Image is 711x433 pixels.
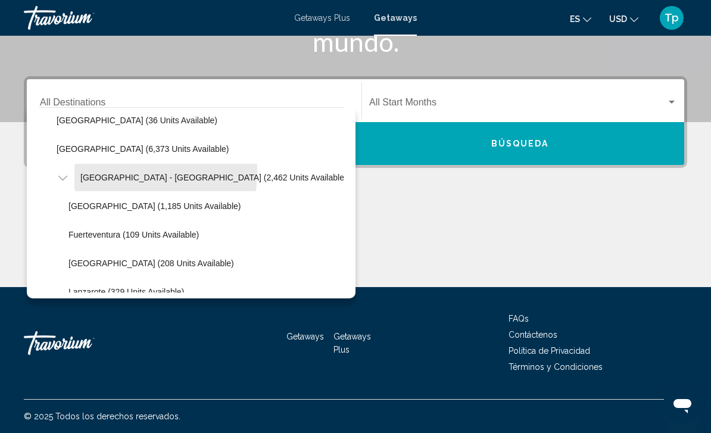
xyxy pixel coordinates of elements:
[570,10,591,27] button: Change language
[68,230,199,239] span: Fuerteventura (109 units available)
[374,13,417,23] a: Getaways
[63,221,205,248] button: Fuerteventura (109 units available)
[24,412,180,421] span: © 2025 Todos los derechos reservados.
[24,325,143,361] a: Travorium
[665,12,679,24] span: Tp
[27,79,684,165] div: Search widget
[68,287,184,297] span: Lanzarote (329 units available)
[333,332,371,354] a: Getaways Plus
[509,362,603,372] a: Términos y Condiciones
[80,173,347,182] span: [GEOGRAPHIC_DATA] - [GEOGRAPHIC_DATA] (2,462 units available)
[294,13,350,23] a: Getaways Plus
[57,144,229,154] span: [GEOGRAPHIC_DATA] (6,373 units available)
[51,107,223,134] button: [GEOGRAPHIC_DATA] (36 units available)
[63,250,240,277] button: [GEOGRAPHIC_DATA] (208 units available)
[286,332,324,341] a: Getaways
[63,192,247,220] button: [GEOGRAPHIC_DATA] (1,185 units available)
[355,122,684,165] button: Búsqueda
[656,5,687,30] button: User Menu
[509,346,590,356] a: Política de Privacidad
[509,314,529,323] a: FAQs
[51,166,74,189] button: Toggle Spain - Canary Islands (2,462 units available)
[63,278,190,306] button: Lanzarote (329 units available)
[491,139,549,149] span: Búsqueda
[57,116,217,125] span: [GEOGRAPHIC_DATA] (36 units available)
[68,201,241,211] span: [GEOGRAPHIC_DATA] (1,185 units available)
[51,135,235,163] button: [GEOGRAPHIC_DATA] (6,373 units available)
[68,258,234,268] span: [GEOGRAPHIC_DATA] (208 units available)
[24,6,282,30] a: Travorium
[570,14,580,24] span: es
[609,14,627,24] span: USD
[74,164,353,191] button: [GEOGRAPHIC_DATA] - [GEOGRAPHIC_DATA] (2,462 units available)
[663,385,701,423] iframe: Button to launch messaging window
[509,330,557,339] a: Contáctenos
[609,10,638,27] button: Change currency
